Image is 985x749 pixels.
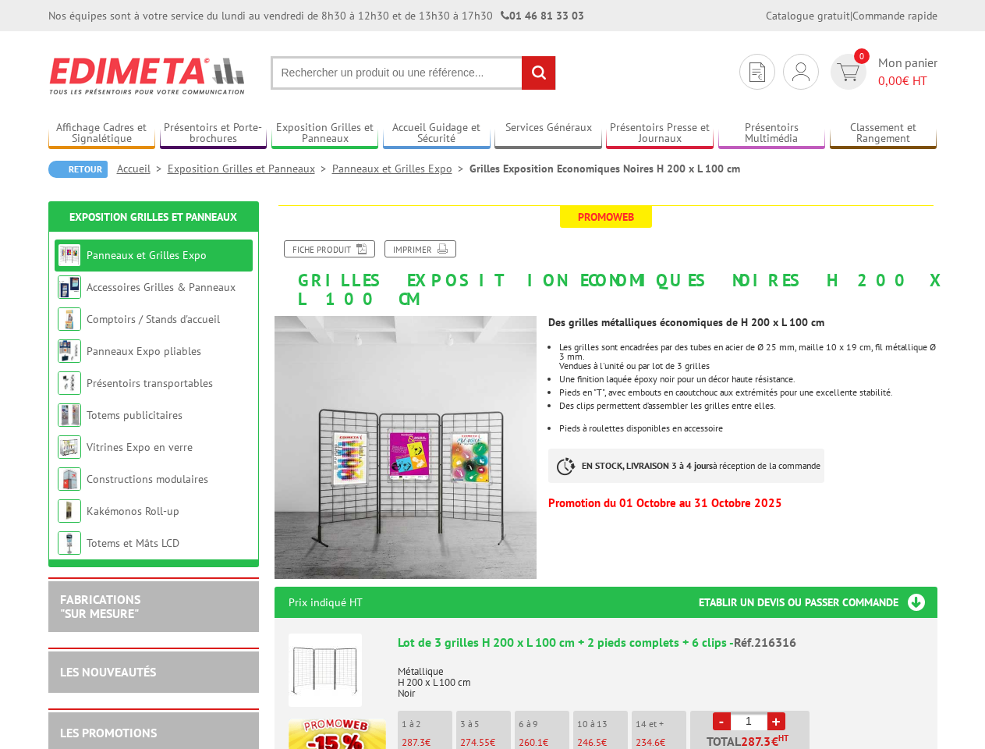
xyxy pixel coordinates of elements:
li: Une finition laquée époxy noir pour un décor haute résistance. [559,374,937,384]
span: 0,00 [878,73,902,88]
a: Panneaux Expo pliables [87,344,201,358]
p: à réception de la commande [548,449,824,483]
a: Totems publicitaires [87,408,182,422]
a: FABRICATIONS"Sur Mesure" [60,591,140,621]
span: € HT [878,72,937,90]
img: Lot de 3 grilles H 200 x L 100 cm + 2 pieds complets + 6 clips [289,634,362,707]
p: 3 à 5 [460,719,511,729]
span: Promoweb [560,206,652,228]
span: 287.3 [741,735,771,747]
p: 14 et + [636,719,686,729]
p: € [519,737,569,748]
p: Les grilles sont encadrées par des tubes en acier de Ø 25 mm, maille 10 x 19 cm, fil métallique Ø... [559,343,937,361]
li: Pieds en "T", avec embouts en caoutchouc aux extrémités pour une excellente stabilité. [559,388,937,397]
a: Exposition Grilles et Panneaux [271,121,379,147]
p: Prix indiqué HT [289,587,363,618]
a: Fiche produit [284,240,375,257]
a: LES PROMOTIONS [60,725,157,740]
a: devis rapide 0 Mon panier 0,00€ HT [827,54,937,90]
div: | [766,8,937,23]
a: Commande rapide [852,9,937,23]
span: Réf.216316 [734,634,796,650]
img: Totems et Mâts LCD [58,531,81,555]
a: Retour [48,161,108,178]
img: Constructions modulaires [58,467,81,491]
a: Panneaux et Grilles Expo [87,248,207,262]
a: Présentoirs et Porte-brochures [160,121,268,147]
a: Kakémonos Roll-up [87,504,179,518]
span: 0 [854,48,870,64]
span: 234.6 [636,736,660,749]
strong: Des grilles métalliques économiques de H 200 x L 100 cm [548,315,824,329]
h3: Etablir un devis ou passer commande [699,587,937,618]
a: Totems et Mâts LCD [87,536,179,550]
img: Panneaux et Grilles Expo [58,243,81,267]
a: + [767,712,785,730]
p: € [577,737,628,748]
img: Edimeta [48,47,247,105]
a: Présentoirs transportables [87,376,213,390]
img: Présentoirs transportables [58,371,81,395]
p: Métallique H 200 x L 100 cm Noir [398,655,923,699]
a: Imprimer [384,240,456,257]
div: Lot de 3 grilles H 200 x L 100 cm + 2 pieds complets + 6 clips - [398,634,923,651]
span: 246.5 [577,736,601,749]
p: € [636,737,686,748]
img: grilles_exposition_economiques_216316_216306_216016_216116.jpg [275,316,537,579]
a: Accueil [117,162,168,176]
a: Services Généraux [494,121,602,147]
a: Accueil Guidage et Sécurité [383,121,491,147]
strong: EN STOCK, LIVRAISON 3 à 4 jours [582,460,713,471]
a: Exposition Grilles et Panneaux [168,162,332,176]
img: Accessoires Grilles & Panneaux [58,275,81,299]
p: € [460,737,511,748]
a: Présentoirs Multimédia [718,121,826,147]
a: Affichage Cadres et Signalétique [48,121,156,147]
a: - [713,712,731,730]
img: Vitrines Expo en verre [58,435,81,459]
img: Kakémonos Roll-up [58,499,81,523]
li: Pieds à roulettes disponibles en accessoire [559,424,937,433]
sup: HT [778,733,788,744]
a: Accessoires Grilles & Panneaux [87,280,236,294]
img: Panneaux Expo pliables [58,339,81,363]
a: Vitrines Expo en verre [87,440,193,454]
img: devis rapide [792,62,810,81]
p: Des clips permettent d’assembler les grilles entre elles. [559,401,937,410]
p: 1 à 2 [402,719,452,729]
img: Totems publicitaires [58,403,81,427]
p: Vendues à l'unité ou par lot de 3 grilles [559,361,937,371]
input: rechercher [522,56,555,90]
a: Constructions modulaires [87,472,208,486]
a: Comptoirs / Stands d'accueil [87,312,220,326]
span: € [771,735,778,747]
p: € [402,737,452,748]
img: Comptoirs / Stands d'accueil [58,307,81,331]
span: Mon panier [878,54,937,90]
a: Classement et Rangement [830,121,937,147]
p: 6 à 9 [519,719,569,729]
div: Nos équipes sont à votre service du lundi au vendredi de 8h30 à 12h30 et de 13h30 à 17h30 [48,8,584,23]
li: Grilles Exposition Economiques Noires H 200 x L 100 cm [469,161,740,176]
a: LES NOUVEAUTÉS [60,664,156,680]
p: Promotion du 01 Octobre au 31 Octobre 2025 [548,499,937,508]
span: 287.3 [402,736,425,749]
p: 10 à 13 [577,719,628,729]
a: Exposition Grilles et Panneaux [69,210,237,224]
a: Présentoirs Presse et Journaux [606,121,714,147]
a: Catalogue gratuit [766,9,850,23]
span: 274.55 [460,736,490,749]
a: Panneaux et Grilles Expo [332,162,469,176]
span: 260.1 [519,736,543,749]
img: devis rapide [837,63,859,81]
img: devis rapide [749,62,765,82]
strong: 01 46 81 33 03 [501,9,584,23]
input: Rechercher un produit ou une référence... [271,56,556,90]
